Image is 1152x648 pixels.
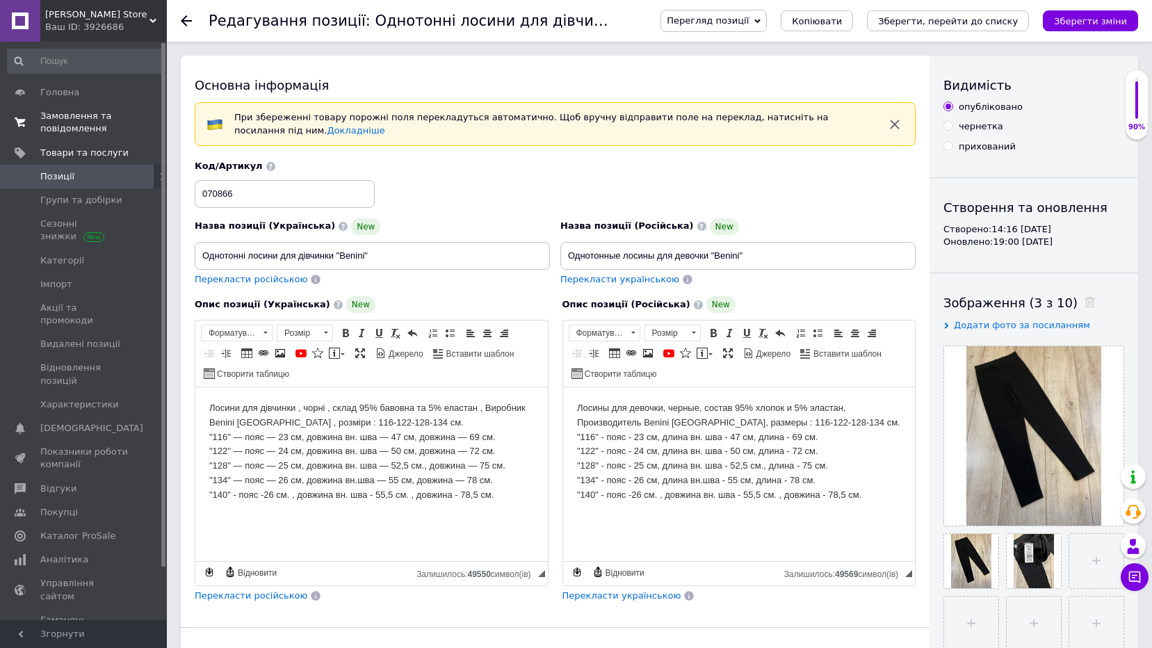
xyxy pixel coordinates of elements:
[236,567,277,579] span: Відновити
[40,110,129,135] span: Замовлення та повідомлення
[7,49,164,74] input: Пошук
[222,565,279,580] a: Відновити
[40,338,120,350] span: Видалені позиції
[756,325,771,341] a: Видалити форматування
[1054,16,1127,26] i: Зберегти зміни
[355,325,370,341] a: Курсив (Ctrl+I)
[338,325,353,341] a: Жирний (Ctrl+B)
[444,348,514,360] span: Вставити шаблон
[1126,122,1148,132] div: 90%
[706,296,736,313] span: New
[40,218,129,243] span: Сезонні знижки
[40,553,88,566] span: Аналітика
[560,274,679,284] span: Перекласти українською
[569,565,585,580] a: Зробити резервну копію зараз
[644,325,701,341] a: Розмір
[772,325,788,341] a: Повернути (Ctrl+Z)
[739,325,754,341] a: Підкреслений (Ctrl+U)
[959,120,1003,133] div: чернетка
[784,566,905,579] div: Кiлькiсть символiв
[811,348,882,360] span: Вставити шаблон
[40,398,119,411] span: Характеристики
[40,422,143,435] span: [DEMOGRAPHIC_DATA]
[195,299,330,309] span: Опис позиції (Українська)
[195,274,307,284] span: Перекласти російською
[864,325,879,341] a: По правому краю
[710,218,739,235] span: New
[793,325,809,341] a: Вставити/видалити нумерований список
[40,614,129,639] span: Гаманець компанії
[431,346,517,361] a: Вставити шаблон
[943,294,1124,311] div: Зображення (3 з 10)
[463,325,478,341] a: По лівому краю
[835,569,858,579] span: 49569
[405,325,420,341] a: Повернути (Ctrl+Z)
[867,10,1029,31] button: Зберегти, перейти до списку
[467,569,490,579] span: 49550
[661,346,676,361] a: Додати відео з YouTube
[195,161,263,171] span: Код/Артикул
[195,220,335,231] span: Назва позиції (Українська)
[195,76,916,94] div: Основна інформація
[40,483,76,495] span: Відгуки
[569,325,640,341] a: Форматування
[603,567,644,579] span: Відновити
[202,325,259,341] span: Форматування
[327,125,384,136] a: Докладніше
[209,13,685,29] h1: Редагування позиції: Однотонні лосини для дівчинки "Benini"
[624,346,639,361] a: Вставити/Редагувати посилання (Ctrl+L)
[496,325,512,341] a: По правому краю
[640,346,656,361] a: Зображення
[1121,563,1149,591] button: Чат з покупцем
[560,220,694,231] span: Назва позиції (Російська)
[195,590,307,601] span: Перекласти російською
[40,86,79,99] span: Головна
[195,242,550,270] input: Наприклад, H&M жіноча сукня зелена 38 розмір вечірня максі з блискітками
[741,346,793,361] a: Джерело
[831,325,846,341] a: По лівому краю
[206,116,223,133] img: :flag-ua:
[706,325,721,341] a: Жирний (Ctrl+B)
[722,325,738,341] a: Курсив (Ctrl+I)
[40,254,84,267] span: Категорії
[847,325,863,341] a: По центру
[40,362,129,387] span: Відновлення позицій
[218,346,234,361] a: Збільшити відступ
[346,296,375,313] span: New
[959,101,1023,113] div: опубліковано
[310,346,325,361] a: Вставити іконку
[667,15,749,26] span: Перегляд позиції
[538,570,545,577] span: Потягніть для зміни розмірів
[195,387,548,561] iframe: Редактор, A91BCC0D-CD33-496A-818A-B7EF1657B524
[425,325,441,341] a: Вставити/видалити нумерований список
[40,302,129,327] span: Акції та промокоди
[202,565,217,580] a: Зробити резервну копію зараз
[560,242,916,270] input: Наприклад, H&M жіноча сукня зелена 38 розмір вечірня максі з блискітками
[569,346,585,361] a: Зменшити відступ
[586,346,601,361] a: Збільшити відступ
[40,530,115,542] span: Каталог ProSale
[202,366,291,381] a: Створити таблицю
[442,325,457,341] a: Вставити/видалити маркований список
[40,278,72,291] span: Імпорт
[277,325,319,341] span: Розмір
[352,346,368,361] a: Максимізувати
[792,16,842,26] span: Копіювати
[569,366,659,381] a: Створити таблицю
[45,21,167,33] div: Ваш ID: 3926686
[905,570,912,577] span: Потягніть для зміни розмірів
[40,577,129,602] span: Управління сайтом
[720,346,736,361] a: Максимізувати
[1125,70,1149,140] div: 90% Якість заповнення
[234,112,828,136] span: При збереженні товару порожні поля перекладуться автоматично. Щоб вручну відправити поле на перек...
